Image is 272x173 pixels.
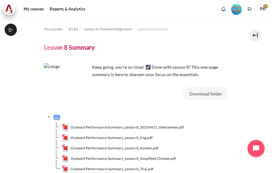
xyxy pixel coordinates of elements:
[84,26,132,32] span: Lesson 8: Outward Alignment
[257,3,269,15] a: User menu
[183,87,228,100] button: Download folder
[62,124,184,131] a: Outward Performance Summary_Lesson 8_20250411_Vietnamese.pdfOutward Performance Summary_Lesson 8_...
[62,134,69,141] img: Outward Performance Summary_Lesson 8_Eng.pdf
[84,25,132,33] a: Lesson 8: Outward Alignment
[44,43,95,51] h4: Lesson 8 Summary
[62,165,154,173] a: Outward Performance Summary_Lesson 8_Thai.pdfOutward Performance Summary_Lesson 8_Thai.pdf
[138,26,168,32] span: Lesson 8 Summary
[219,5,228,14] div: Show notification window with no new notifications
[231,3,242,15] div: Level #4
[71,135,153,140] span: Outward Performance Summary_Lesson 8_Eng.pdf
[44,24,228,34] nav: Navigation bar
[44,26,62,32] span: My courses
[62,155,176,162] a: Outward Performance Summary_Lesson 8_Simplified Chinese.pdfOutward Performance Summary_Lesson 8_S...
[138,25,168,33] a: Lesson 8 Summary
[5,5,14,14] img: Architeck
[62,134,153,141] a: Outward Performance Summary_Lesson 8_Eng.pdfOutward Performance Summary_Lesson 8_Eng.pdf
[62,124,69,131] img: Outward Performance Summary_Lesson 8_20250411_Vietnamese.pdf
[257,3,269,15] span: PK
[44,63,90,109] img: cdxgv
[68,26,78,32] span: SG B1
[92,64,218,77] span: Keep going, you’re so close! 🌠 Done with Lesson 8? This one-page summary is here to sharpen your ...
[62,144,69,152] img: Outward Performance Summary_Lesson 8_Korean.pdf
[62,165,69,173] img: Outward Performance Summary_Lesson 8_Thai.pdf
[62,144,159,152] a: Outward Performance Summary_Lesson 8_Korean.pdfOutward Performance Summary_Lesson 8_Korean.pdf
[21,3,46,15] a: My courses
[71,125,184,130] span: Outward Performance Summary_Lesson 8_20250411_Vietnamese.pdf
[44,25,62,33] a: My courses
[71,145,158,151] span: Outward Performance Summary_Lesson 8_Korean.pdf
[3,3,18,15] a: Architeck Architeck
[71,156,176,161] span: Outward Performance Summary_Lesson 8_Simplified Chinese.pdf
[48,3,87,15] a: Reports & Analytics
[245,5,254,14] button: Languages
[71,166,153,172] span: Outward Performance Summary_Lesson 8_Thai.pdf
[68,25,78,33] a: SG B1
[229,3,244,15] a: Level #4
[62,155,69,162] img: Outward Performance Summary_Lesson 8_Simplified Chinese.pdf
[231,4,242,15] img: Level #4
